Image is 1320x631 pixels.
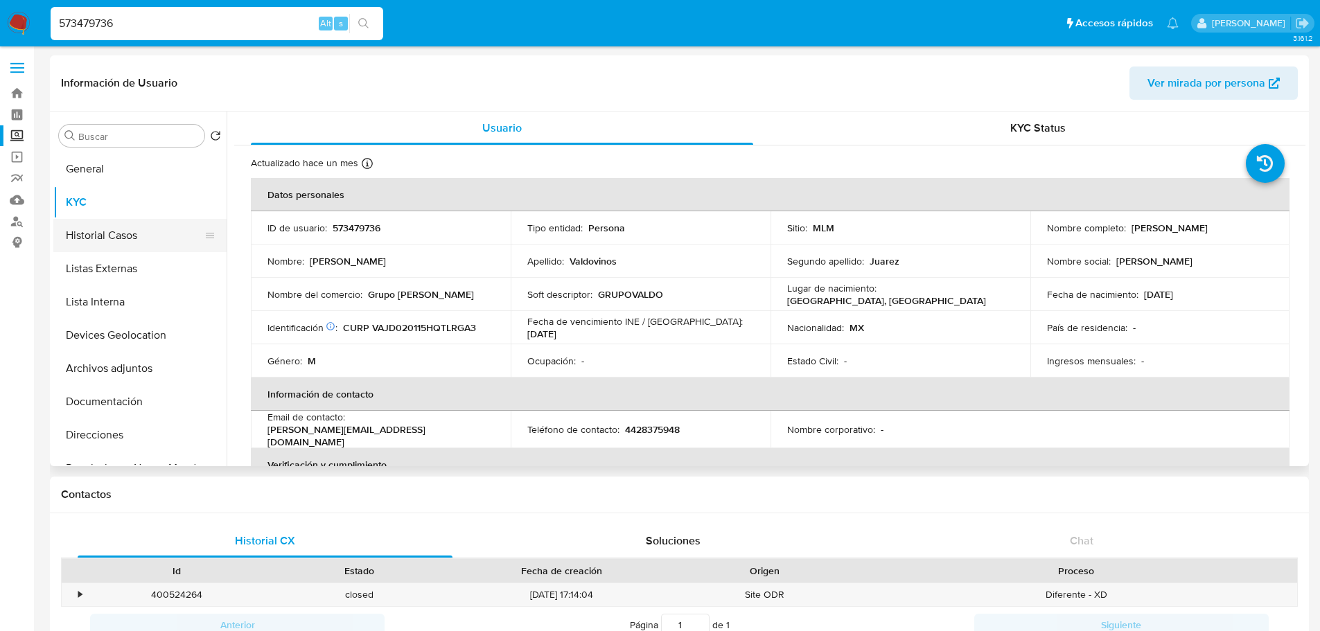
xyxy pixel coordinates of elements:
th: Información de contacto [251,377,1290,411]
button: General [53,152,227,186]
p: Ocupación : [527,355,576,367]
p: [GEOGRAPHIC_DATA], [GEOGRAPHIC_DATA] [787,294,986,307]
p: MX [850,321,864,334]
p: MLM [813,222,834,234]
div: Proceso [865,564,1287,578]
input: Buscar usuario o caso... [51,15,383,33]
p: Valdovinos [570,255,617,267]
p: Persona [588,222,625,234]
p: Tipo entidad : [527,222,583,234]
p: alan.cervantesmartinez@mercadolibre.com.mx [1212,17,1290,30]
span: KYC Status [1010,120,1066,136]
button: Listas Externas [53,252,227,285]
button: Historial Casos [53,219,215,252]
p: - [844,355,847,367]
span: Usuario [482,120,522,136]
div: [DATE] 17:14:04 [450,583,674,606]
p: ID de usuario : [267,222,327,234]
p: Email de contacto : [267,411,345,423]
p: - [581,355,584,367]
p: CURP VAJD020115HQTLRGA3 [343,321,476,334]
p: Apellido : [527,255,564,267]
div: Estado [278,564,441,578]
button: Ver mirada por persona [1129,66,1298,100]
p: Nombre social : [1047,255,1111,267]
p: País de residencia : [1047,321,1127,334]
h1: Información de Usuario [61,76,177,90]
p: GRUPOVALDO [598,288,663,301]
p: Soft descriptor : [527,288,592,301]
p: Estado Civil : [787,355,838,367]
button: Archivos adjuntos [53,352,227,385]
span: Chat [1070,533,1093,549]
p: Identificación : [267,321,337,334]
p: - [1133,321,1136,334]
p: Teléfono de contacto : [527,423,619,436]
p: Fecha de nacimiento : [1047,288,1138,301]
p: Juarez [870,255,899,267]
p: [PERSON_NAME] [1116,255,1193,267]
span: Alt [320,17,331,30]
th: Datos personales [251,178,1290,211]
span: Ver mirada por persona [1147,66,1265,100]
div: closed [268,583,450,606]
div: Origen [683,564,846,578]
p: - [1141,355,1144,367]
div: • [78,588,82,601]
button: Documentación [53,385,227,418]
p: [PERSON_NAME] [1132,222,1208,234]
p: Nombre del comercio : [267,288,362,301]
p: Sitio : [787,222,807,234]
p: Actualizado hace un mes [251,157,358,170]
p: Nombre corporativo : [787,423,875,436]
h1: Contactos [61,488,1298,501]
p: Género : [267,355,302,367]
div: Fecha de creación [460,564,664,578]
p: Nombre completo : [1047,222,1126,234]
input: Buscar [78,130,199,143]
p: Fecha de vencimiento INE / [GEOGRAPHIC_DATA] : [527,315,743,328]
button: Volver al orden por defecto [210,130,221,145]
button: Devices Geolocation [53,319,227,352]
button: Buscar [64,130,76,141]
button: Restricciones Nuevo Mundo [53,452,227,485]
div: 400524264 [86,583,268,606]
div: Id [96,564,258,578]
th: Verificación y cumplimiento [251,448,1290,481]
a: Salir [1295,16,1310,30]
p: [PERSON_NAME][EMAIL_ADDRESS][DOMAIN_NAME] [267,423,489,448]
span: Accesos rápidos [1075,16,1153,30]
button: KYC [53,186,227,219]
p: 4428375948 [625,423,680,436]
button: Lista Interna [53,285,227,319]
p: Segundo apellido : [787,255,864,267]
span: Historial CX [235,533,295,549]
p: Nacionalidad : [787,321,844,334]
span: s [339,17,343,30]
p: Lugar de nacimiento : [787,282,877,294]
span: Soluciones [646,533,701,549]
p: Grupo [PERSON_NAME] [368,288,474,301]
button: search-icon [349,14,378,33]
button: Direcciones [53,418,227,452]
div: Site ODR [674,583,856,606]
p: 573479736 [333,222,380,234]
p: - [881,423,883,436]
p: [PERSON_NAME] [310,255,386,267]
p: [DATE] [1144,288,1173,301]
div: Diferente - XD [856,583,1297,606]
a: Notificaciones [1167,17,1179,29]
p: Nombre : [267,255,304,267]
p: [DATE] [527,328,556,340]
p: Ingresos mensuales : [1047,355,1136,367]
p: M [308,355,316,367]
